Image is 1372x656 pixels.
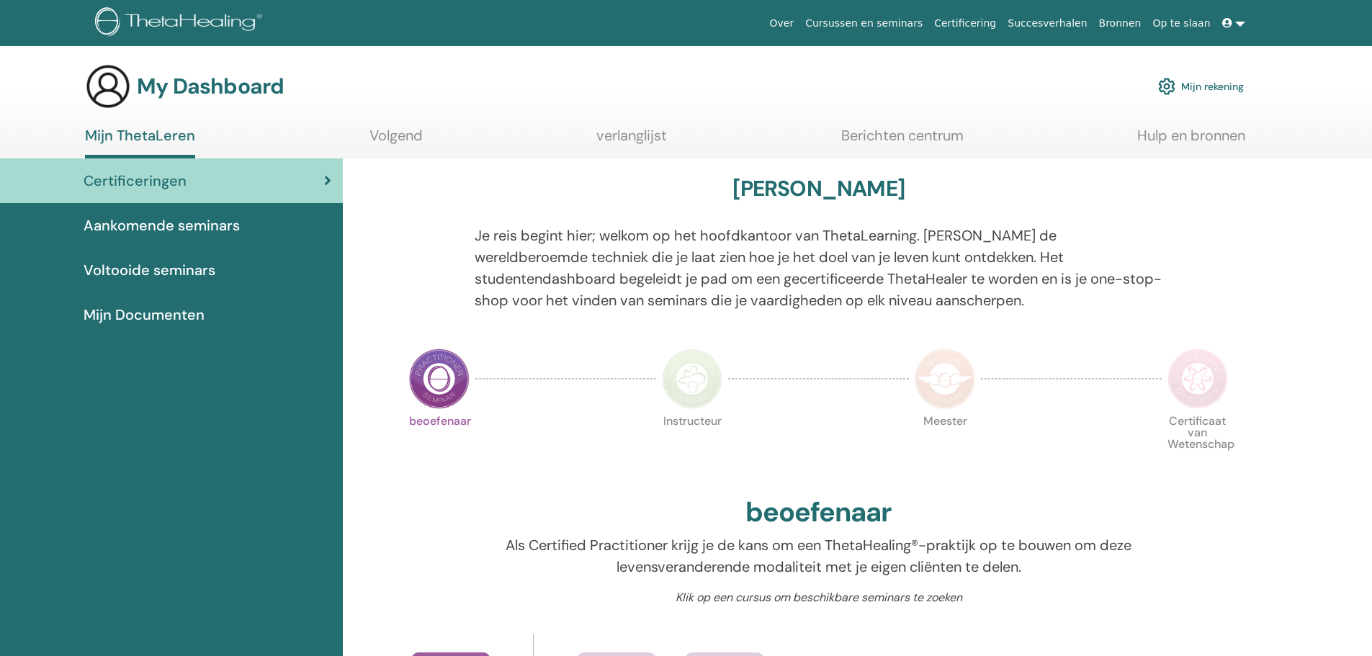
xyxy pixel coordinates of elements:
[732,176,905,202] h3: [PERSON_NAME]
[1167,349,1228,409] img: Certificate of Science
[85,127,195,158] a: Mijn ThetaLeren
[95,7,267,40] img: logo.png
[764,10,800,37] a: Over
[475,534,1162,578] p: Als Certified Practitioner krijg je de kans om een ThetaHealing®-praktijk op te bouwen om deze le...
[84,304,205,325] span: Mijn Documenten
[84,259,215,281] span: Voltooide seminars
[915,415,975,476] p: Meester
[841,127,964,155] a: Berichten centrum
[409,349,470,409] img: Practitioner
[369,127,423,155] a: Volgend
[745,496,892,529] h2: beoefenaar
[596,127,667,155] a: verlanglijst
[1002,10,1093,37] a: Succesverhalen
[1167,415,1228,476] p: Certificaat van Wetenschap
[475,225,1162,311] p: Je reis begint hier; welkom op het hoofdkantoor van ThetaLearning. [PERSON_NAME] de wereldberoemd...
[85,63,131,109] img: generic-user-icon.jpg
[1093,10,1147,37] a: Bronnen
[84,215,240,236] span: Aankomende seminars
[662,349,722,409] img: Instructor
[84,170,187,192] span: Certificeringen
[1158,71,1244,102] a: Mijn rekening
[409,415,470,476] p: beoefenaar
[1158,74,1175,99] img: cog.svg
[475,589,1162,606] p: Klik op een cursus om beschikbare seminars te zoeken
[137,73,284,99] h3: My Dashboard
[662,415,722,476] p: Instructeur
[799,10,928,37] a: Cursussen en seminars
[1137,127,1245,155] a: Hulp en bronnen
[915,349,975,409] img: Master
[928,10,1002,37] a: Certificering
[1147,10,1216,37] a: Op te slaan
